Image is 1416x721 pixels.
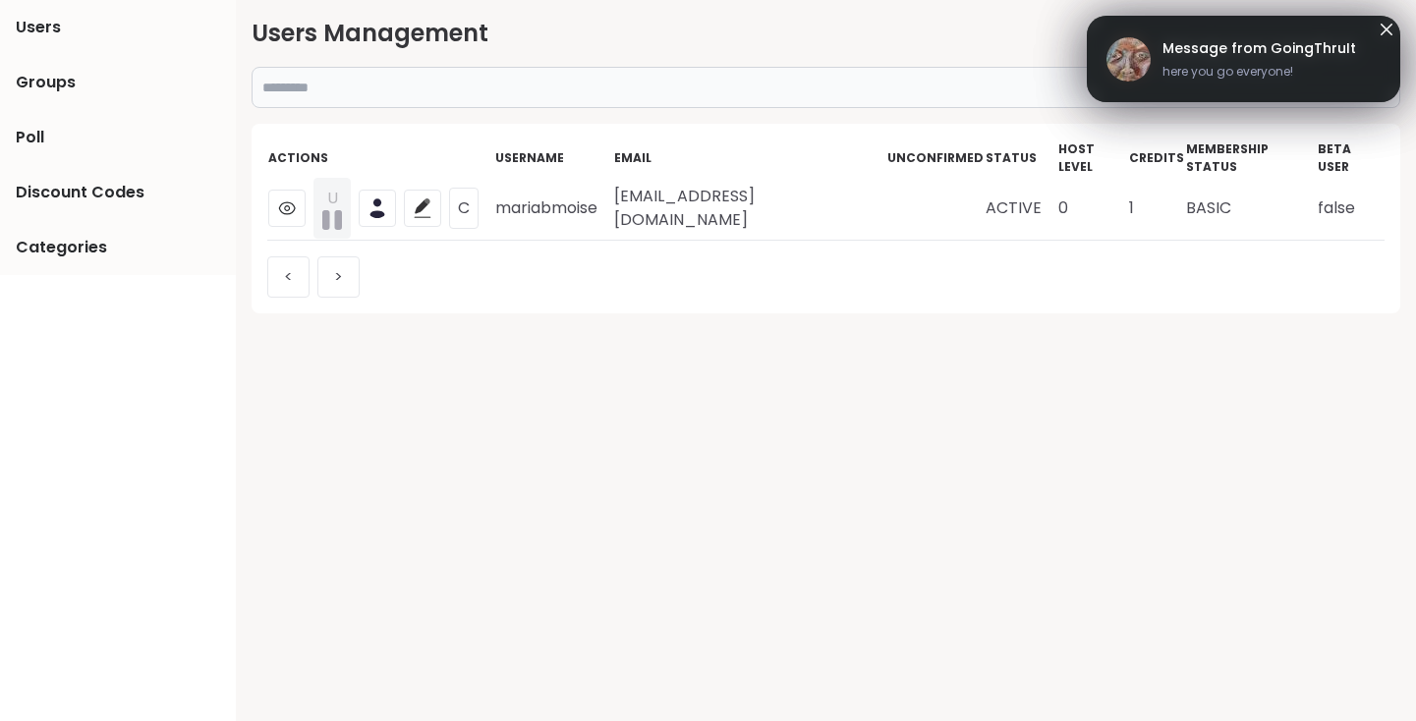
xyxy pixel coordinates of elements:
button: < [267,256,310,298]
span: Discount Codes [16,181,144,204]
td: 0 [1057,177,1128,241]
th: Unconfirmed [886,139,985,177]
td: false [1317,177,1385,241]
button: U [313,178,351,239]
th: Status [985,139,1057,177]
th: credits [1128,139,1185,177]
td: [EMAIL_ADDRESS][DOMAIN_NAME] [613,177,886,241]
th: Membership Status [1185,139,1317,177]
th: Beta User [1317,139,1385,177]
td: 1 [1128,177,1185,241]
td: ACTIVE [985,177,1057,241]
th: Host Level [1057,139,1128,177]
td: BASIC [1185,177,1317,241]
span: Poll [16,126,44,149]
th: Email [613,139,886,177]
th: Actions [267,139,494,177]
td: mariabmoise [494,177,613,241]
span: Users [16,16,61,39]
h2: Users Management [252,16,1400,51]
span: Groups [16,71,76,94]
th: Username [494,139,613,177]
button: > [317,256,360,298]
button: C [449,188,479,229]
span: Categories [16,236,107,259]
